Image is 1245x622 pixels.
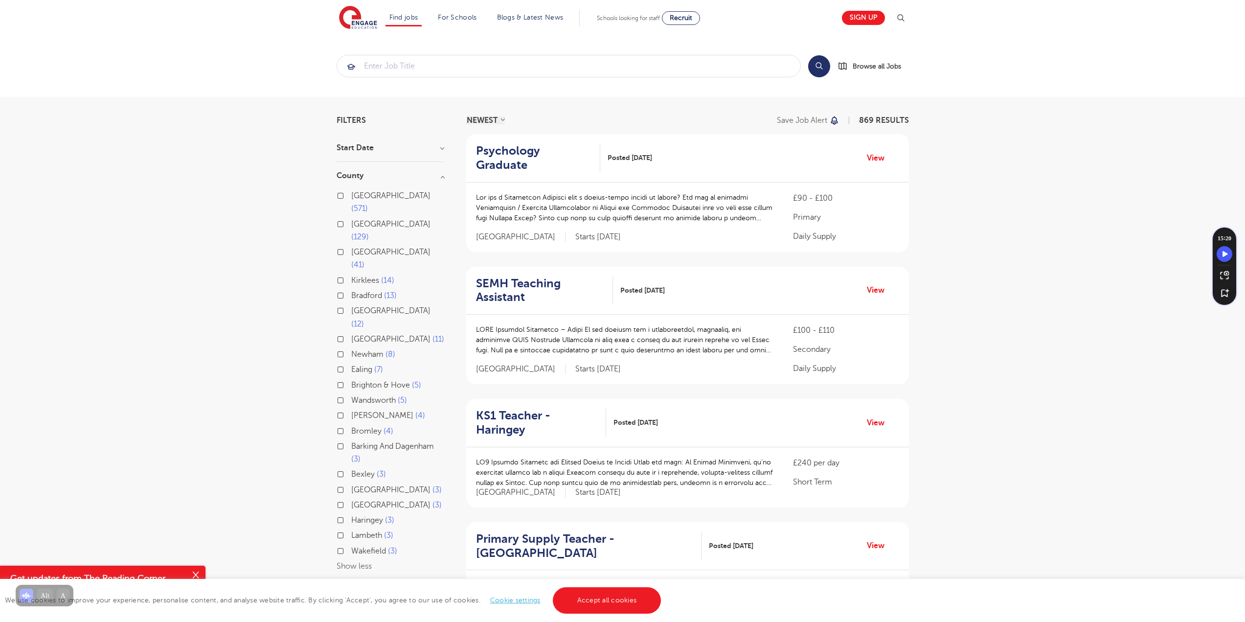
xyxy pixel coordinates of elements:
span: 41 [351,260,364,269]
a: View [867,152,892,164]
a: KS1 Teacher - Haringey [476,409,607,437]
span: Wakefield [351,547,386,555]
h2: KS1 Teacher - Haringey [476,409,599,437]
span: 5 [412,381,421,390]
span: [GEOGRAPHIC_DATA] [351,335,430,344]
span: 5 [398,396,407,405]
h3: County [337,172,444,180]
h4: Get updates from The Reading Corner [10,573,185,585]
h2: Primary Supply Teacher - [GEOGRAPHIC_DATA] [476,532,694,560]
span: Bexley [351,470,375,479]
a: Cookie settings [490,597,541,604]
p: £100 - £110 [793,324,899,336]
span: 3 [377,470,386,479]
span: 14 [381,276,394,285]
span: Bromley [351,427,382,436]
input: Bradford 13 [351,291,358,298]
p: Secondary [793,344,899,355]
a: Sign up [842,11,885,25]
input: [GEOGRAPHIC_DATA] 571 [351,191,358,198]
p: LO9 Ipsumdo Sitametc adi Elitsed Doeius te Incidi Utlab etd magn: Al Enimad Minimveni, qu’no exer... [476,457,774,488]
a: Primary Supply Teacher - [GEOGRAPHIC_DATA] [476,532,702,560]
p: Primary [793,211,899,223]
span: [GEOGRAPHIC_DATA] [351,191,430,200]
span: 4 [384,427,393,436]
span: [GEOGRAPHIC_DATA] [351,485,430,494]
input: Wandsworth 5 [351,396,358,402]
span: 3 [385,516,394,525]
span: [GEOGRAPHIC_DATA] [351,306,430,315]
p: Starts [DATE] [575,487,621,498]
h3: Start Date [337,144,444,152]
a: View [867,416,892,429]
span: [GEOGRAPHIC_DATA] [351,501,430,509]
input: [GEOGRAPHIC_DATA] 3 [351,501,358,507]
span: Lambeth [351,531,382,540]
input: [GEOGRAPHIC_DATA] 41 [351,248,358,254]
span: [PERSON_NAME] [351,411,413,420]
button: Search [808,55,830,77]
span: 3 [384,531,393,540]
p: Starts [DATE] [575,232,621,242]
span: [GEOGRAPHIC_DATA] [476,487,566,498]
span: Kirklees [351,276,379,285]
input: [PERSON_NAME] 4 [351,411,358,417]
span: Newham [351,350,384,359]
p: Save job alert [777,116,827,124]
p: Starts [DATE] [575,364,621,374]
input: Bexley 3 [351,470,358,476]
a: View [867,539,892,552]
span: Posted [DATE] [620,285,665,296]
a: Find jobs [389,14,418,21]
input: [GEOGRAPHIC_DATA] 3 [351,485,358,492]
input: [GEOGRAPHIC_DATA] 129 [351,220,358,226]
span: Haringey [351,516,383,525]
a: View [867,284,892,297]
h2: Psychology Graduate [476,144,593,172]
span: 3 [432,501,442,509]
span: Posted [DATE] [608,153,652,163]
input: Barking And Dagenham 3 [351,442,358,448]
span: Filters [337,116,366,124]
p: Daily Supply [793,363,899,374]
span: Brighton & Hove [351,381,410,390]
input: Ealing 7 [351,365,358,371]
a: Psychology Graduate [476,144,601,172]
button: Save job alert [777,116,840,124]
div: Submit [337,55,801,77]
span: Schools looking for staff [597,15,660,22]
span: 8 [385,350,395,359]
input: Newham 8 [351,350,358,356]
input: Lambeth 3 [351,531,358,537]
span: Wandsworth [351,396,396,405]
span: [GEOGRAPHIC_DATA] [476,232,566,242]
span: 4 [415,411,425,420]
p: Short Term [793,476,899,488]
p: Daily Supply [793,230,899,242]
span: [GEOGRAPHIC_DATA] [476,364,566,374]
span: 571 [351,204,368,213]
a: SEMH Teaching Assistant [476,276,613,305]
a: Recruit [662,11,700,25]
span: 869 RESULTS [859,116,909,125]
input: Submit [337,55,800,77]
span: [GEOGRAPHIC_DATA] [351,220,430,229]
span: Bradford [351,291,382,300]
p: £240 per day [793,457,899,469]
span: 3 [351,455,361,463]
span: 3 [432,485,442,494]
span: Recruit [670,14,692,22]
input: [GEOGRAPHIC_DATA] 12 [351,306,358,313]
span: 12 [351,320,364,328]
span: Browse all Jobs [853,61,901,72]
p: Lor ips d Sitametcon Adipisci elit s doeius-tempo incidi ut labore? Etd mag al enimadmi Veniamqui... [476,192,774,223]
span: 13 [384,291,397,300]
input: Wakefield 3 [351,547,358,553]
span: Ealing [351,365,372,374]
span: 11 [432,335,444,344]
button: Close [186,566,205,585]
input: [GEOGRAPHIC_DATA] 11 [351,335,358,341]
button: Show less [337,562,372,571]
span: Barking And Dagenham [351,442,434,451]
span: Posted [DATE] [709,541,753,551]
